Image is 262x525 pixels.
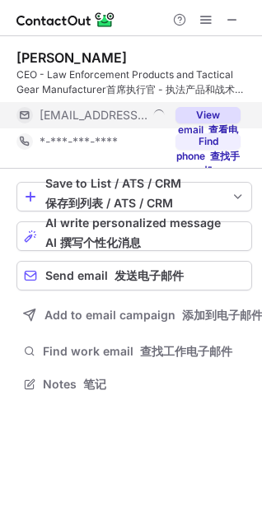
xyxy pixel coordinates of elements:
[16,182,252,211] button: save-profile-one-click
[45,216,221,256] span: AI write personalized message
[115,268,184,282] font: 发送电子邮件
[83,377,106,391] font: 笔记
[16,340,252,363] button: Find work email 查找工作电子邮件
[204,150,241,177] font: 查找手机
[140,344,232,358] font: 查找工作电子邮件
[16,261,252,290] button: Send email 发送电子邮件
[16,67,252,97] div: CEO - Law Enforcement Products and Tactical Gear Manufacturer首席执行官 - 执法产品和战术装备制造商
[16,49,127,66] div: [PERSON_NAME]
[16,10,115,30] img: ContactOut v5.3.10
[16,300,252,330] button: Add to email campaign 添加到电子邮件活动
[43,377,246,392] span: Notes
[45,177,223,216] div: Save to List / ATS / CRM
[45,196,173,210] font: 保存到列表 / ATS / CRM
[45,235,141,249] font: AI 撰写个性化消息
[40,108,147,123] span: [EMAIL_ADDRESS][DOMAIN_NAME]
[175,107,241,123] button: Reveal Button
[175,133,241,150] button: Reveal Button
[194,123,239,151] font: 查看电子邮件
[16,373,252,396] button: Notes 笔记
[43,344,246,359] span: Find work email
[45,269,184,282] span: Send email
[16,221,252,251] button: AI write personalized messageAI 撰写个性化消息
